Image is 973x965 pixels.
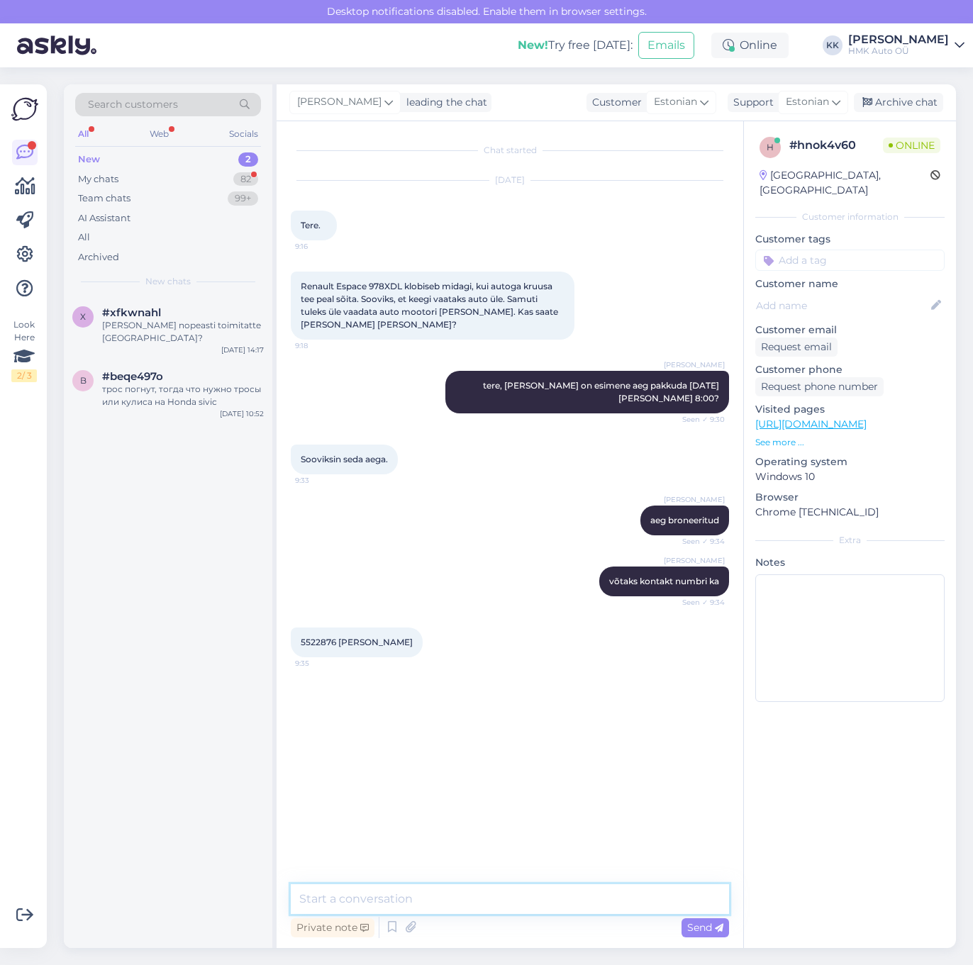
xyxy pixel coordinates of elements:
[297,94,382,110] span: [PERSON_NAME]
[238,152,258,167] div: 2
[664,555,725,566] span: [PERSON_NAME]
[295,658,348,669] span: 9:35
[767,142,774,152] span: h
[78,250,119,264] div: Archived
[711,33,789,58] div: Online
[78,230,90,245] div: All
[664,494,725,505] span: [PERSON_NAME]
[755,490,945,505] p: Browser
[854,93,943,112] div: Archive chat
[883,138,940,153] span: Online
[755,277,945,291] p: Customer name
[78,211,130,225] div: AI Assistant
[755,555,945,570] p: Notes
[756,298,928,313] input: Add name
[11,369,37,382] div: 2 / 3
[78,152,100,167] div: New
[609,576,719,586] span: võtaks kontakt numbri ka
[228,191,258,206] div: 99+
[755,436,945,449] p: See more ...
[687,921,723,934] span: Send
[221,345,264,355] div: [DATE] 14:17
[755,402,945,417] p: Visited pages
[672,414,725,425] span: Seen ✓ 9:30
[401,95,487,110] div: leading the chat
[755,250,945,271] input: Add a tag
[848,34,949,45] div: [PERSON_NAME]
[291,144,729,157] div: Chat started
[80,375,87,386] span: b
[848,34,964,57] a: [PERSON_NAME]HMK Auto OÜ
[11,318,37,382] div: Look Here
[301,220,321,230] span: Tere.
[220,408,264,419] div: [DATE] 10:52
[786,94,829,110] span: Estonian
[755,469,945,484] p: Windows 10
[226,125,261,143] div: Socials
[102,306,161,319] span: #xfkwnahl
[75,125,91,143] div: All
[755,505,945,520] p: Chrome [TECHNICAL_ID]
[654,94,697,110] span: Estonian
[301,637,413,647] span: 5522876 [PERSON_NAME]
[848,45,949,57] div: HMK Auto OÜ
[664,359,725,370] span: [PERSON_NAME]
[102,319,264,345] div: [PERSON_NAME] nopeasti toimitatte [GEOGRAPHIC_DATA]?
[518,37,633,54] div: Try free [DATE]:
[291,918,374,937] div: Private note
[295,241,348,252] span: 9:16
[11,96,38,123] img: Askly Logo
[147,125,172,143] div: Web
[483,380,719,403] span: tere, [PERSON_NAME] on esimene aeg pakkuda [DATE][PERSON_NAME] 8:00?
[755,323,945,338] p: Customer email
[145,275,191,288] span: New chats
[295,475,348,486] span: 9:33
[755,232,945,247] p: Customer tags
[638,32,694,59] button: Emails
[78,172,118,186] div: My chats
[650,515,719,525] span: aeg broneeritud
[755,338,838,357] div: Request email
[80,311,86,322] span: x
[78,191,130,206] div: Team chats
[755,418,867,430] a: [URL][DOMAIN_NAME]
[755,362,945,377] p: Customer phone
[102,370,163,383] span: #beqe497o
[789,137,883,154] div: # hnok4v60
[755,377,884,396] div: Request phone number
[301,454,388,464] span: Sooviksin seda aega.
[301,281,560,330] span: Renault Espace 978XDL klobiseb midagi, kui autoga kruusa tee peal sõita. Sooviks, et keegi vaatak...
[760,168,930,198] div: [GEOGRAPHIC_DATA], [GEOGRAPHIC_DATA]
[518,38,548,52] b: New!
[233,172,258,186] div: 82
[586,95,642,110] div: Customer
[755,211,945,223] div: Customer information
[672,597,725,608] span: Seen ✓ 9:34
[291,174,729,186] div: [DATE]
[755,534,945,547] div: Extra
[755,454,945,469] p: Operating system
[823,35,843,55] div: KK
[672,536,725,547] span: Seen ✓ 9:34
[728,95,774,110] div: Support
[102,383,264,408] div: трос погнут, тогда что нужно тросы или кулиса на Honda sivic
[88,97,178,112] span: Search customers
[295,340,348,351] span: 9:18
